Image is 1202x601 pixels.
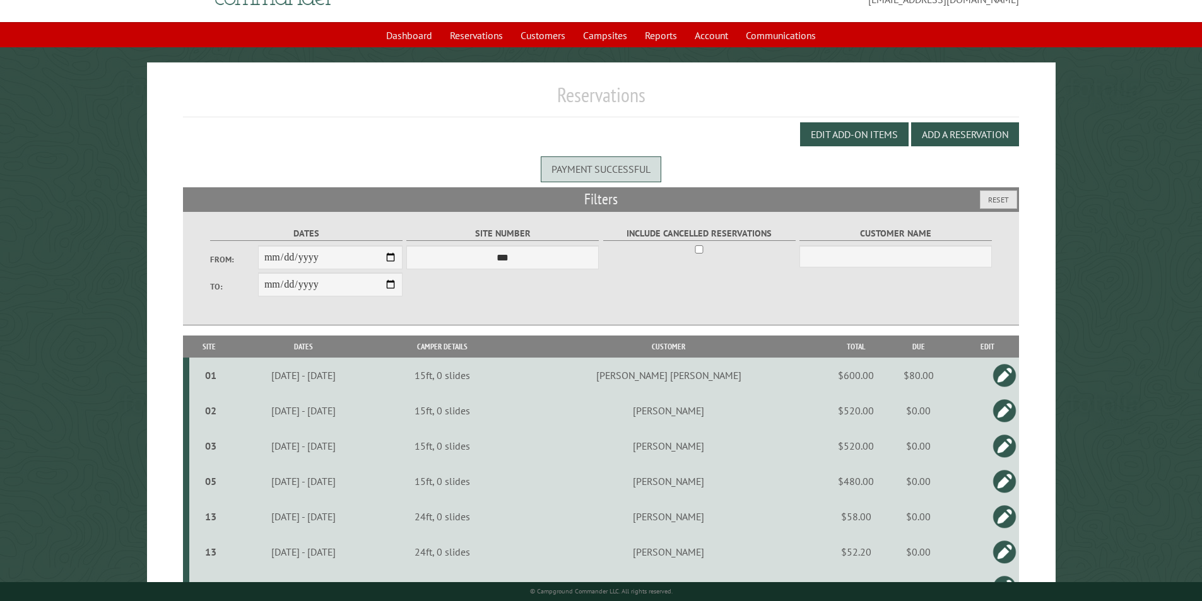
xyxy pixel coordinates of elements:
label: Customer Name [799,226,992,241]
label: To: [210,281,258,293]
div: 13 [194,546,227,558]
th: Total [831,336,881,358]
th: Dates [229,336,377,358]
h1: Reservations [183,83,1020,117]
label: Include Cancelled Reservations [603,226,796,241]
a: Customers [513,23,573,47]
td: $520.00 [831,393,881,428]
button: Add a Reservation [911,122,1019,146]
td: $0.00 [881,393,956,428]
td: 24ft, 0 slides [377,534,507,569]
th: Edit [956,336,1020,358]
div: 13 [194,510,227,523]
td: $58.00 [831,499,881,534]
td: $520.00 [831,428,881,464]
td: $80.00 [881,358,956,393]
td: [PERSON_NAME] [507,393,830,428]
label: Site Number [406,226,599,241]
div: [DATE] - [DATE] [231,581,375,593]
td: 24ft, 0 slides [377,499,507,534]
th: Site [189,336,229,358]
div: 05 [194,475,227,487]
a: Reports [637,23,685,47]
a: Communications [738,23,823,47]
div: 02 [194,404,227,417]
div: 15 [194,581,227,593]
label: Dates [210,226,403,241]
div: [DATE] - [DATE] [231,475,375,487]
td: [PERSON_NAME] [507,499,830,534]
td: 15ft, 0 slides [377,428,507,464]
a: Dashboard [379,23,440,47]
th: Due [881,336,956,358]
td: $0.00 [881,464,956,499]
td: $480.00 [831,464,881,499]
button: Edit Add-on Items [800,122,909,146]
td: [PERSON_NAME] [507,534,830,569]
button: Reset [980,190,1017,209]
a: Reservations [442,23,510,47]
td: 15ft, 0 slides [377,358,507,393]
div: [DATE] - [DATE] [231,546,375,558]
a: Account [687,23,736,47]
td: [PERSON_NAME] [507,464,830,499]
td: $600.00 [831,358,881,393]
td: $0.00 [881,499,956,534]
td: [PERSON_NAME] [507,428,830,464]
div: [DATE] - [DATE] [231,369,375,382]
h2: Filters [183,187,1020,211]
small: © Campground Commander LLC. All rights reserved. [530,587,673,595]
td: $0.00 [881,428,956,464]
div: [DATE] - [DATE] [231,510,375,523]
th: Camper Details [377,336,507,358]
td: $52.20 [831,534,881,569]
label: From: [210,254,258,265]
td: 15ft, 0 slides [377,464,507,499]
th: Customer [507,336,830,358]
div: [DATE] - [DATE] [231,440,375,452]
a: Campsites [575,23,635,47]
div: 01 [194,369,227,382]
div: [DATE] - [DATE] [231,404,375,417]
div: 03 [194,440,227,452]
div: Payment successful [541,156,661,182]
td: 15ft, 0 slides [377,393,507,428]
td: $0.00 [881,534,956,569]
td: [PERSON_NAME] [PERSON_NAME] [507,358,830,393]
